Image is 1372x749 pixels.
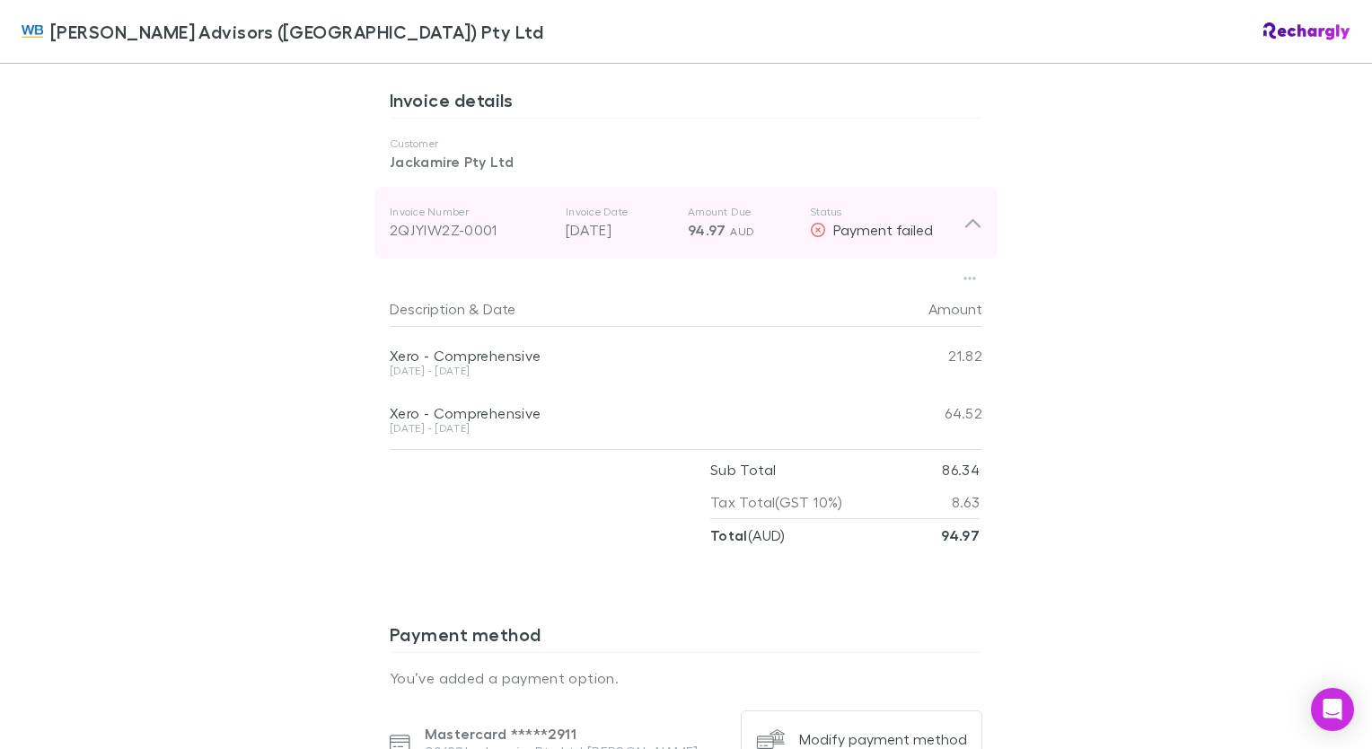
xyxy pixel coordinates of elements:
[710,526,748,544] strong: Total
[688,205,796,219] p: Amount Due
[710,454,776,486] p: Sub Total
[952,486,980,518] p: 8.63
[710,519,786,551] p: ( AUD )
[390,347,875,365] div: Xero - Comprehensive
[390,89,982,118] h3: Invoice details
[799,730,967,748] div: Modify payment method
[1263,22,1350,40] img: Rechargly Logo
[833,221,933,238] span: Payment failed
[566,219,673,241] p: [DATE]
[50,18,543,45] span: [PERSON_NAME] Advisors ([GEOGRAPHIC_DATA]) Pty Ltd
[875,327,982,384] div: 21.82
[875,384,982,442] div: 64.52
[730,225,754,238] span: AUD
[941,526,980,544] strong: 94.97
[710,486,843,518] p: Tax Total (GST 10%)
[566,205,673,219] p: Invoice Date
[375,187,997,259] div: Invoice Number2QJYIW2Z-0001Invoice Date[DATE]Amount Due94.97 AUDStatusPayment failed
[1311,688,1354,731] div: Open Intercom Messenger
[810,205,963,219] p: Status
[390,423,875,434] div: [DATE] - [DATE]
[390,667,982,689] p: You’ve added a payment option.
[390,291,465,327] button: Description
[22,21,43,42] img: William Buck Advisors (WA) Pty Ltd's Logo
[390,205,551,219] p: Invoice Number
[390,291,867,327] div: &
[390,151,982,172] p: Jackamire Pty Ltd
[483,291,515,327] button: Date
[390,137,982,151] p: Customer
[390,366,875,376] div: [DATE] - [DATE]
[390,623,982,652] h3: Payment method
[390,404,875,422] div: Xero - Comprehensive
[688,221,726,239] span: 94.97
[942,454,980,486] p: 86.34
[390,219,551,241] div: 2QJYIW2Z-0001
